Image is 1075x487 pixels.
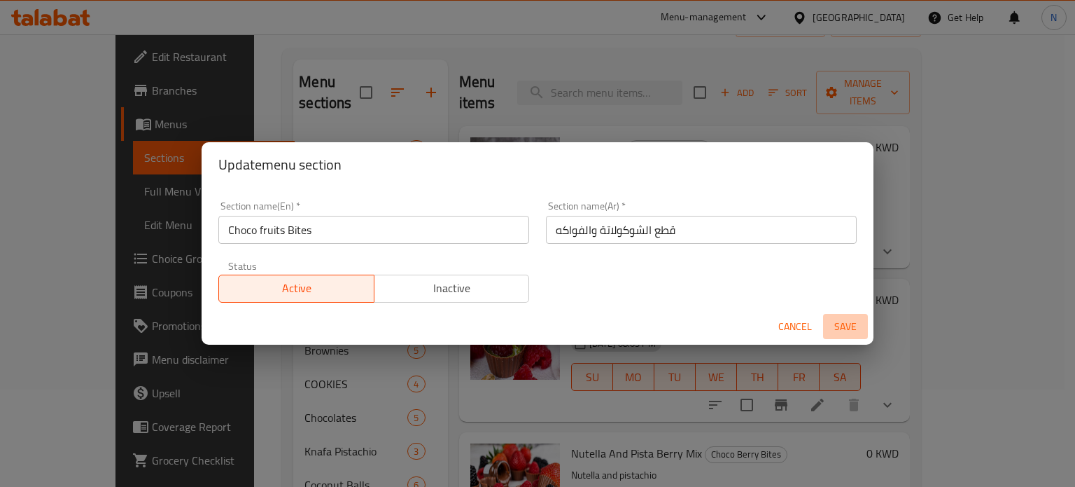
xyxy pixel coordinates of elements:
button: Cancel [773,314,817,340]
input: Please enter section name(ar) [546,216,857,244]
span: Save [829,318,862,336]
input: Please enter section name(en) [218,216,529,244]
h2: Update menu section [218,153,857,176]
span: Inactive [380,278,524,299]
span: Active [225,278,369,299]
button: Active [218,275,374,303]
button: Save [823,314,868,340]
span: Cancel [778,318,812,336]
button: Inactive [374,275,530,303]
